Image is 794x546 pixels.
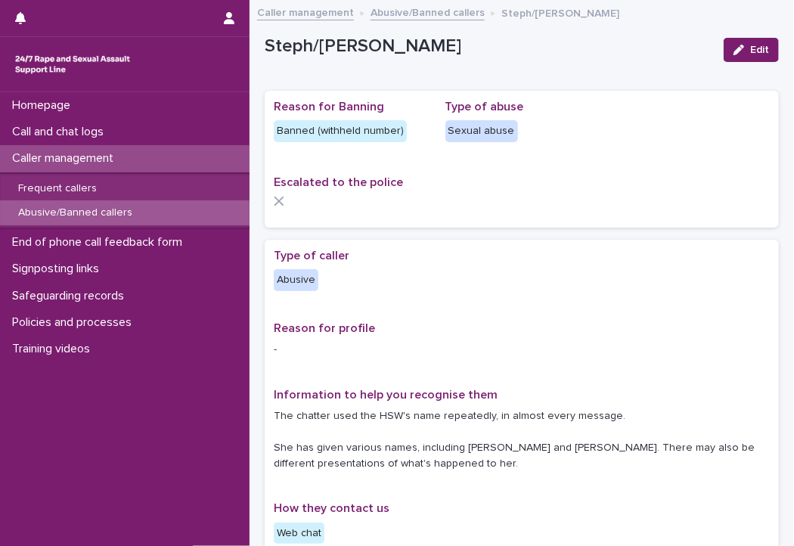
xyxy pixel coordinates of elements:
[6,342,102,356] p: Training videos
[265,36,712,57] p: Steph/[PERSON_NAME]
[274,408,770,471] p: The chatter used the HSW's name repeatedly, in almost every message. She has given various names,...
[445,120,518,142] div: Sexual abuse
[371,3,485,20] a: Abusive/Banned callers
[6,182,109,195] p: Frequent callers
[6,151,126,166] p: Caller management
[274,176,403,188] span: Escalated to the police
[274,269,318,291] div: Abusive
[6,315,144,330] p: Policies and processes
[274,322,375,334] span: Reason for profile
[6,98,82,113] p: Homepage
[6,235,194,250] p: End of phone call feedback form
[6,289,136,303] p: Safeguarding records
[750,45,769,55] span: Edit
[12,49,133,79] img: rhQMoQhaT3yELyF149Cw
[445,101,524,113] span: Type of abuse
[6,125,116,139] p: Call and chat logs
[274,101,384,113] span: Reason for Banning
[274,250,349,262] span: Type of caller
[274,502,389,514] span: How they contact us
[257,3,354,20] a: Caller management
[501,4,619,20] p: Steph/[PERSON_NAME]
[274,523,324,544] div: Web chat
[274,342,770,358] p: -
[724,38,779,62] button: Edit
[274,389,498,401] span: Information to help you recognise them
[274,120,407,142] div: Banned (withheld number)
[6,206,144,219] p: Abusive/Banned callers
[6,262,111,276] p: Signposting links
